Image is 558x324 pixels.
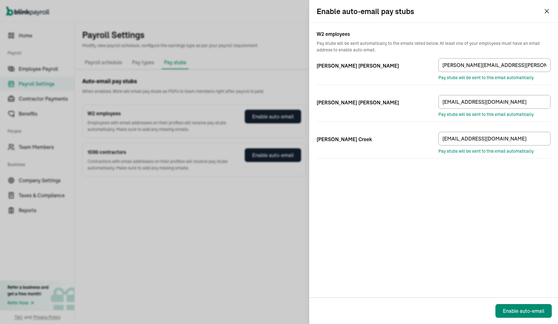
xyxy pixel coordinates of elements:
input: TextInput [438,132,551,145]
span: [PERSON_NAME] [PERSON_NAME] [317,99,399,106]
div: Enable auto-email [503,307,544,315]
span: [PERSON_NAME] [PERSON_NAME] [317,62,399,69]
span: [PERSON_NAME] Creek [317,136,372,143]
input: TextInput [438,58,551,72]
input: TextInput [438,95,551,109]
h2: Enable auto-email pay stubs [317,6,414,16]
button: Enable auto-email [495,304,552,318]
span: Pay stubs will be sent automatically to the emails listed below. At least one of your employees m... [317,40,551,53]
p: Pay stubs will be sent to this email automatically [438,148,551,155]
p: Pay stubs will be sent to this email automatically [438,111,551,118]
p: Pay stubs will be sent to this email automatically [438,74,551,81]
span: W2 employees [317,30,551,38]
